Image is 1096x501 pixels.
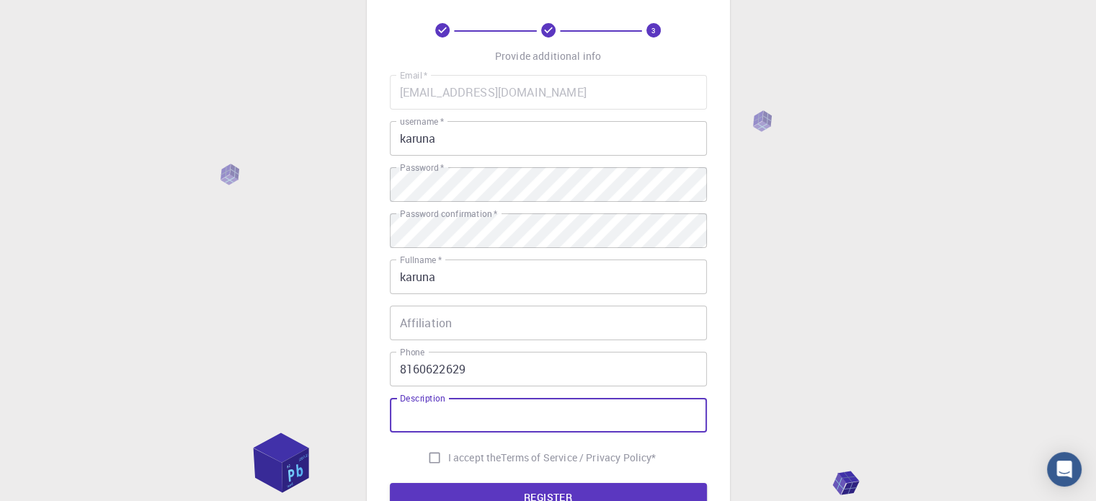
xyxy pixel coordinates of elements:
text: 3 [651,25,656,35]
p: Terms of Service / Privacy Policy * [501,451,656,465]
label: Description [400,392,445,404]
a: Terms of Service / Privacy Policy* [501,451,656,465]
p: Provide additional info [495,49,601,63]
span: I accept the [448,451,502,465]
label: Fullname [400,254,442,266]
label: Email [400,69,427,81]
label: Password [400,161,444,174]
label: Phone [400,346,424,358]
label: Password confirmation [400,208,497,220]
label: username [400,115,444,128]
div: Open Intercom Messenger [1047,452,1082,487]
